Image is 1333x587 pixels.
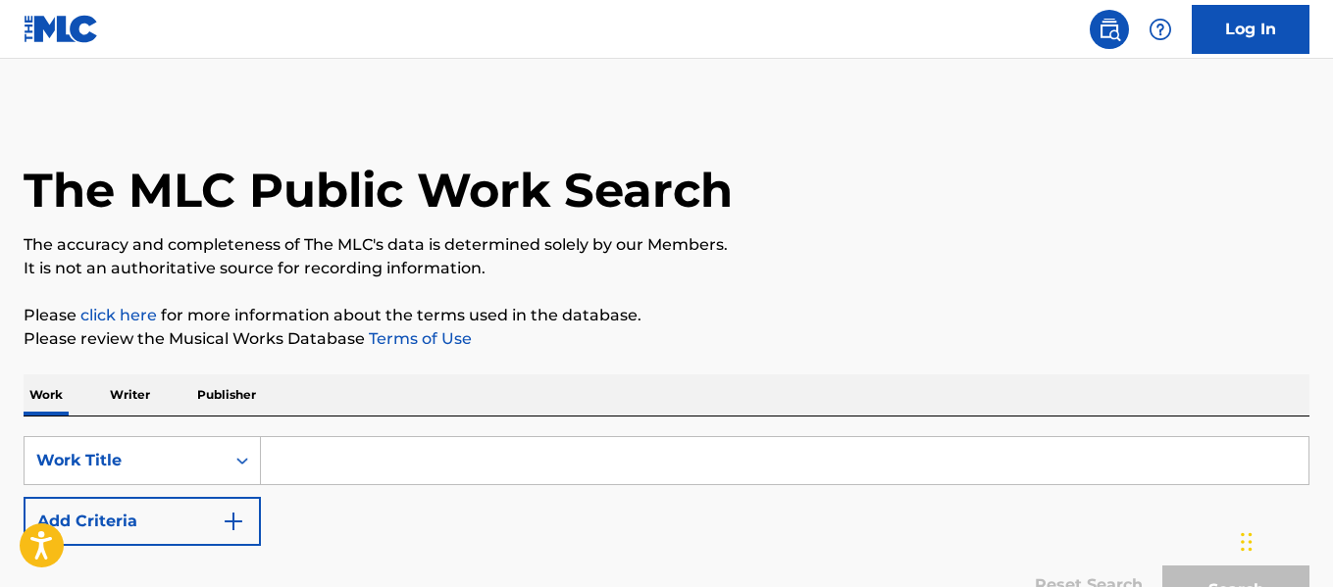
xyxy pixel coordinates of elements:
[24,497,261,546] button: Add Criteria
[1235,493,1333,587] iframe: Chat Widget
[24,233,1309,257] p: The accuracy and completeness of The MLC's data is determined solely by our Members.
[24,161,733,220] h1: The MLC Public Work Search
[24,257,1309,280] p: It is not an authoritative source for recording information.
[1098,18,1121,41] img: search
[191,374,262,416] p: Publisher
[1241,513,1253,571] div: Arrastar
[1141,10,1180,49] div: Help
[1149,18,1172,41] img: help
[222,510,245,533] img: 9d2ae6d4665cec9f34b9.svg
[1090,10,1129,49] a: Public Search
[24,374,69,416] p: Work
[1192,5,1309,54] a: Log In
[24,304,1309,327] p: Please for more information about the terms used in the database.
[24,15,99,43] img: MLC Logo
[24,327,1309,351] p: Please review the Musical Works Database
[365,329,472,348] a: Terms of Use
[80,306,157,324] a: click here
[104,374,156,416] p: Writer
[1235,493,1333,587] div: Widget de chat
[36,449,213,472] div: Work Title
